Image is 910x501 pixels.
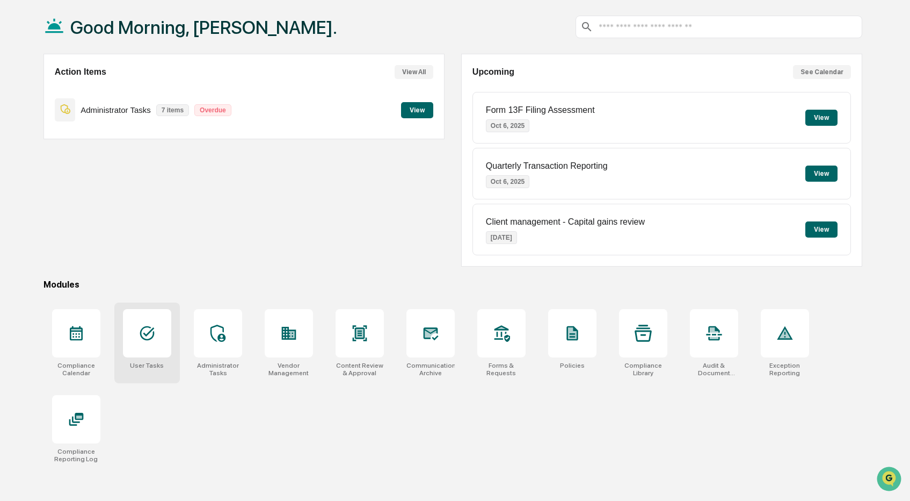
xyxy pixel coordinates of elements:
[107,182,130,190] span: Pylon
[194,362,242,377] div: Administrator Tasks
[472,67,514,77] h2: Upcoming
[21,156,68,167] span: Data Lookup
[156,104,189,116] p: 7 items
[406,362,455,377] div: Communications Archive
[43,280,863,290] div: Modules
[130,362,164,369] div: User Tasks
[336,362,384,377] div: Content Review & Approval
[11,82,30,102] img: 1746055101610-c473b297-6a78-478c-a979-82029cc54cd1
[265,362,313,377] div: Vendor Management
[401,102,433,118] button: View
[11,23,195,40] p: How can we help?
[194,104,231,116] p: Overdue
[401,104,433,114] a: View
[486,161,608,171] p: Quarterly Transaction Reporting
[486,217,645,227] p: Client management - Capital gains review
[619,362,667,377] div: Compliance Library
[477,362,526,377] div: Forms & Requests
[560,362,585,369] div: Policies
[793,65,851,79] button: See Calendar
[11,137,19,145] div: 🖐️
[52,362,100,377] div: Compliance Calendar
[486,119,529,132] p: Oct 6, 2025
[21,135,69,146] span: Preclearance
[11,157,19,166] div: 🔎
[486,105,595,115] p: Form 13F Filing Assessment
[876,466,905,495] iframe: Open customer support
[805,110,838,126] button: View
[55,67,106,77] h2: Action Items
[89,135,133,146] span: Attestations
[395,65,433,79] button: View All
[805,166,838,182] button: View
[78,137,86,145] div: 🗄️
[6,152,72,171] a: 🔎Data Lookup
[486,175,529,188] p: Oct 6, 2025
[486,231,517,244] p: [DATE]
[74,131,137,151] a: 🗄️Attestations
[805,221,838,238] button: View
[76,182,130,190] a: Powered byPylon
[690,362,738,377] div: Audit & Document Logs
[761,362,809,377] div: Exception Reporting
[52,448,100,463] div: Compliance Reporting Log
[183,85,195,98] button: Start new chat
[37,82,176,93] div: Start new chat
[37,93,136,102] div: We're available if you need us!
[6,131,74,151] a: 🖐️Preclearance
[81,105,151,114] p: Administrator Tasks
[70,17,337,38] h1: Good Morning, [PERSON_NAME].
